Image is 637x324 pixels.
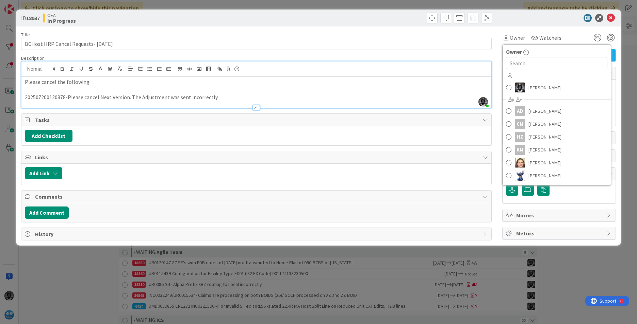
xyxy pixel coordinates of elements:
img: LT [515,158,525,168]
span: Owner [506,48,522,56]
span: Description [21,55,45,61]
p: 202507200120878-Please cancel Next Version. The Adjustment was sent incorrectly. [25,93,488,101]
a: HZ[PERSON_NAME] [503,130,611,143]
a: CM[PERSON_NAME] [503,118,611,130]
div: CM [515,119,525,129]
span: History [35,230,479,238]
span: Links [35,153,479,161]
img: KG [515,83,525,93]
span: [PERSON_NAME] [528,145,561,155]
button: Add Link [25,167,62,179]
div: HZ [515,132,525,142]
span: [PERSON_NAME] [528,106,561,116]
span: Watchers [539,34,561,42]
img: ME [515,170,525,181]
input: Search... [506,57,607,69]
b: In Progress [47,18,76,23]
div: AD [515,106,525,116]
span: Support [14,1,31,9]
span: [PERSON_NAME] [528,132,561,142]
img: ddRgQ3yRm5LdI1ED0PslnJbT72KgN0Tb.jfif [478,97,488,107]
span: [PERSON_NAME] [528,158,561,168]
a: AD[PERSON_NAME] [503,105,611,118]
label: Title [21,32,30,38]
button: Add Comment [25,206,69,219]
span: Owner [510,34,525,42]
div: 9+ [34,3,38,8]
span: [PERSON_NAME] [528,83,561,93]
button: Add Checklist [25,130,72,142]
p: Please cancel the following: [25,78,488,86]
span: [PERSON_NAME] [528,170,561,181]
b: 18937 [26,15,40,21]
a: TC[PERSON_NAME] [503,182,611,195]
span: Comments [35,193,479,201]
a: KG[PERSON_NAME] [503,81,611,94]
span: Mirrors [516,211,603,219]
div: KM [515,145,525,155]
a: KM[PERSON_NAME] [503,143,611,156]
span: Tasks [35,116,479,124]
span: OEA [47,13,76,18]
span: [PERSON_NAME] [528,119,561,129]
span: Metrics [516,229,603,237]
span: ID [21,14,40,22]
a: LT[PERSON_NAME] [503,156,611,169]
a: ME[PERSON_NAME] [503,169,611,182]
input: type card name here... [21,38,492,50]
